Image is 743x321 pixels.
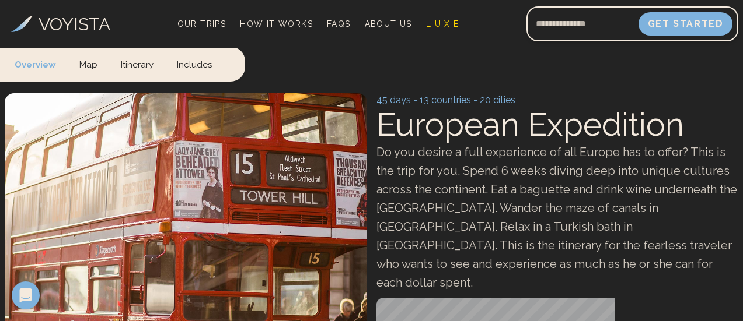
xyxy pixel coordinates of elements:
[322,16,355,32] a: FAQs
[109,47,165,81] a: Itinerary
[11,16,33,32] img: Voyista Logo
[39,11,110,37] h3: VOYISTA
[639,12,733,36] button: Get Started
[421,16,464,32] a: L U X E
[327,19,351,29] span: FAQs
[376,105,684,143] span: European Expedition
[11,11,110,37] a: VOYISTA
[165,47,224,81] a: Includes
[426,19,459,29] span: L U X E
[235,16,318,32] a: How It Works
[526,10,639,38] input: Email address
[173,16,231,32] a: Our Trips
[365,19,412,29] span: About Us
[68,47,109,81] a: Map
[240,19,313,29] span: How It Works
[376,145,737,290] span: Do you desire a full experience of all Europe has to offer? This is the trip for you. Spend 6 wee...
[15,47,68,81] a: Overview
[12,281,40,309] div: Open Intercom Messenger
[376,93,739,107] p: 45 days - 13 countries - 20 cities
[177,19,226,29] span: Our Trips
[360,16,417,32] a: About Us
